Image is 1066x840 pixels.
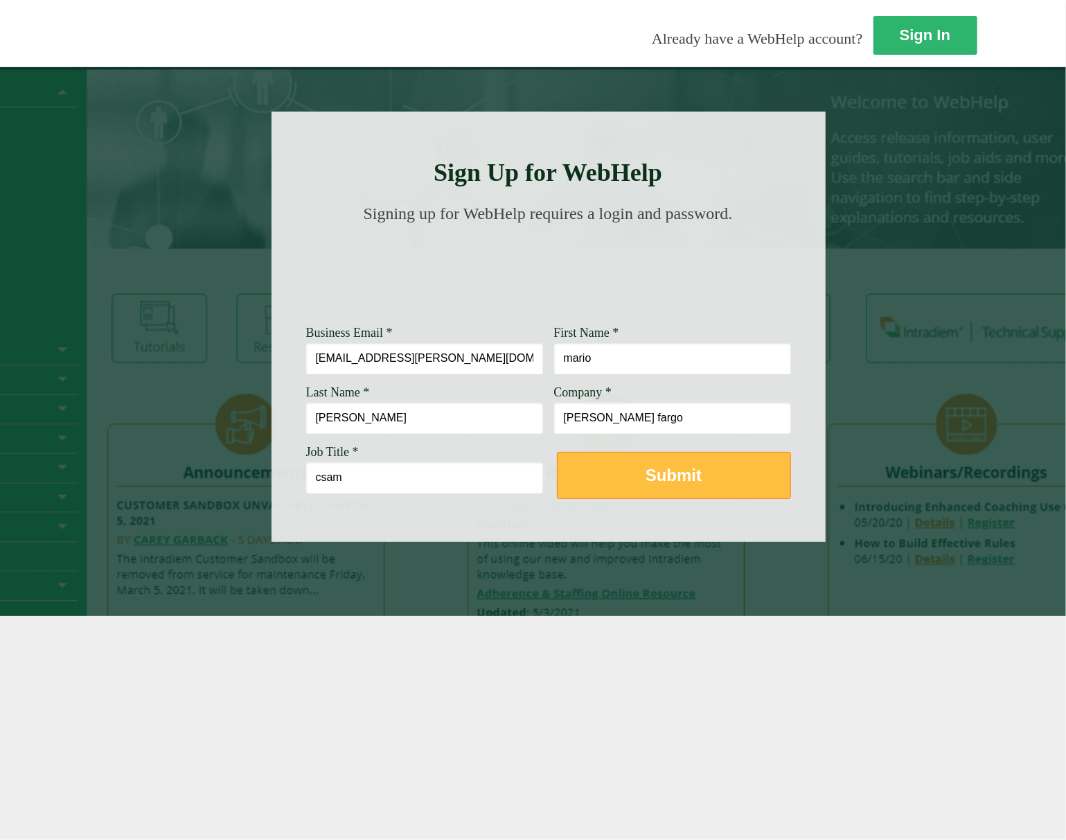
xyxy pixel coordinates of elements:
img: Need Credentials? Sign up below. Have Credentials? Use the sign-in button. [314,237,783,306]
span: Signing up for WebHelp requires a login and password. [364,204,733,222]
span: First Name * [554,326,619,340]
span: Job Title * [306,445,359,459]
span: Business Email * [306,326,393,340]
strong: Sign Up for WebHelp [434,159,662,186]
strong: Sign In [900,26,950,44]
strong: Submit [646,466,702,484]
span: Company * [554,385,612,399]
a: Sign In [873,16,977,55]
button: Submit [557,452,791,499]
span: Last Name * [306,385,370,399]
span: Already have a WebHelp account? [652,30,862,47]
